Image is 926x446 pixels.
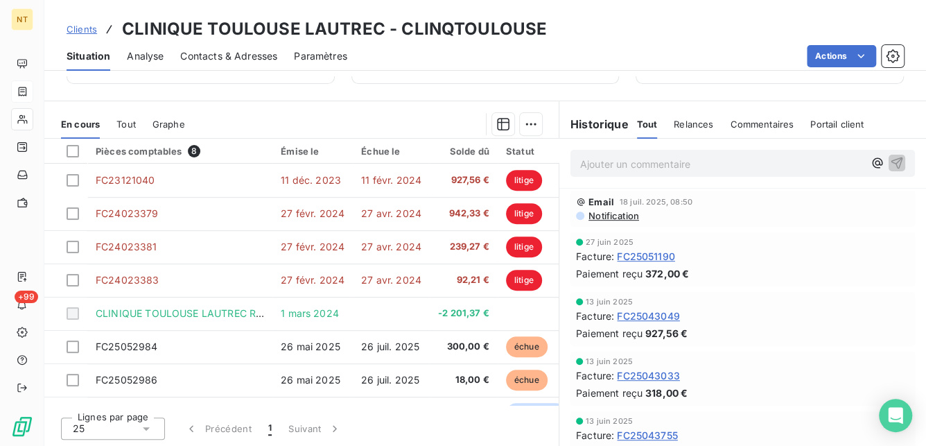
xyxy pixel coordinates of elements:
span: 372,00 € [645,266,689,281]
div: Solde dû [438,146,489,157]
button: Suivant [280,414,350,443]
h3: CLINIQUE TOULOUSE LAUTREC - CLINQTOULOUSE [122,17,547,42]
span: Facture : [576,249,614,264]
div: Échue le [361,146,421,157]
span: Clients [67,24,97,35]
span: 26 juil. 2025 [361,341,419,352]
span: échue [506,370,548,391]
span: Portail client [810,119,864,130]
span: Analyse [127,49,164,63]
span: Paiement reçu [576,326,643,341]
span: litige [506,203,542,224]
button: Actions [807,45,876,67]
span: 11 déc. 2023 [281,174,341,186]
div: Émise le [281,146,344,157]
span: 25 [73,422,85,436]
span: CLINIQUE TOULOUSE LAUTREC REDRESSEMENT JUDICIAIRE [96,307,385,319]
span: FC25051190 [617,249,675,264]
span: Paramètres [294,49,347,63]
span: 27 févr. 2024 [281,241,344,252]
span: litige [506,237,542,257]
span: 26 juil. 2025 [361,374,419,386]
span: FC25052984 [96,341,158,352]
span: 239,27 € [438,240,489,254]
span: FC25043049 [617,309,680,323]
span: 13 juin 2025 [586,357,633,366]
span: Tout [637,119,658,130]
span: FC24023381 [96,241,157,252]
span: litige [506,170,542,191]
span: 18 juil. 2025, 08:50 [620,198,692,206]
span: Relances [674,119,713,130]
span: Tout [116,119,136,130]
span: 27 févr. 2024 [281,274,344,286]
span: 13 juin 2025 [586,298,633,306]
span: Facture : [576,368,614,383]
div: Pièces comptables [96,145,264,157]
span: litige [506,270,542,291]
span: 26 mai 2025 [281,374,340,386]
div: Statut [506,146,566,157]
span: 27 avr. 2024 [361,274,421,286]
span: +99 [15,291,38,303]
span: 92,21 € [438,273,489,287]
span: 1 mars 2024 [281,307,339,319]
span: Commentaires [730,119,794,130]
span: 300,00 € [438,340,489,354]
span: Facture : [576,428,614,443]
span: FC24023383 [96,274,159,286]
a: Clients [67,22,97,36]
button: Précédent [176,414,260,443]
span: 318,00 € [645,386,688,400]
span: FC23121040 [96,174,155,186]
span: Paiement reçu [576,386,643,400]
span: échue [506,336,548,357]
span: Contacts & Adresses [180,49,277,63]
div: NT [11,8,33,31]
span: 27 févr. 2024 [281,207,344,219]
span: 1 [268,422,272,436]
img: Logo LeanPay [11,415,33,438]
span: 27 avr. 2024 [361,241,421,252]
span: En cours [61,119,100,130]
span: 18,00 € [438,373,489,387]
span: FC25043755 [617,428,678,443]
span: Graphe [152,119,185,130]
span: 927,56 € [645,326,688,341]
span: 27 juin 2025 [586,238,634,246]
span: FC24023379 [96,207,159,219]
span: 26 mai 2025 [281,341,340,352]
span: Email [588,196,614,207]
span: FC25052986 [96,374,158,386]
span: -2 201,37 € [438,307,489,320]
span: Situation [67,49,110,63]
span: Facture : [576,309,614,323]
span: FC25043033 [617,368,680,383]
span: 27 avr. 2024 [361,207,421,219]
button: 1 [260,414,280,443]
div: Open Intercom Messenger [879,399,912,432]
span: 942,33 € [438,207,489,221]
span: 8 [188,145,200,157]
span: Paiement reçu [576,266,643,281]
h6: Historique [559,116,629,132]
span: 927,56 € [438,173,489,187]
span: 13 juin 2025 [586,417,633,425]
span: Notification [587,210,639,221]
span: non-échue [506,403,566,424]
span: 11 févr. 2024 [361,174,421,186]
